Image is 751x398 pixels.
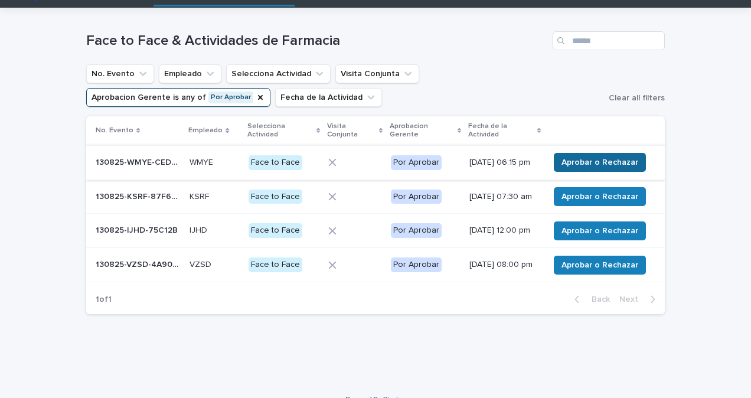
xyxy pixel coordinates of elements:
p: [DATE] 07:30 am [469,192,540,202]
div: Por Aprobar [391,223,442,238]
button: Aprobar o Rechazar [554,187,646,206]
p: Aprobacion Gerente [390,120,455,142]
p: [DATE] 06:15 pm [469,158,540,168]
p: Selecciona Actividad [247,120,314,142]
div: Face to Face [249,190,302,204]
button: Back [565,294,615,305]
p: Fecha de la Actividad [468,120,534,142]
button: Fecha de la Actividad [275,88,382,107]
button: Aprobacion Gerente [86,88,270,107]
button: Aprobar o Rechazar [554,256,646,275]
button: Aprobar o Rechazar [554,221,646,240]
div: Por Aprobar [391,190,442,204]
div: Face to Face [249,257,302,272]
tr: 130825-VZSD-4A900B130825-VZSD-4A900B VZSDVZSD Face to FacePor Aprobar[DATE] 08:00 pmAprobar o Rec... [86,248,665,282]
span: Aprobar o Rechazar [561,156,638,168]
button: Next [615,294,665,305]
button: Clear all filters [604,89,665,107]
p: Empleado [188,124,223,137]
div: Por Aprobar [391,257,442,272]
input: Search [553,31,665,50]
span: Clear all filters [609,94,665,102]
p: 130825-KSRF-87F6BA [96,190,182,202]
p: Visita Conjunta [327,120,375,142]
tr: 130825-KSRF-87F6BA130825-KSRF-87F6BA KSRFKSRF Face to FacePor Aprobar[DATE] 07:30 amAprobar o Rec... [86,180,665,214]
p: WMYE [190,155,215,168]
p: 130825-VZSD-4A900B [96,257,182,270]
p: 130825-WMYE-CED0F8 [96,155,182,168]
div: Face to Face [249,155,302,170]
p: [DATE] 12:00 pm [469,226,540,236]
div: Por Aprobar [391,155,442,170]
p: 130825-IJHD-75C12B [96,223,180,236]
span: Aprobar o Rechazar [561,225,638,237]
p: IJHD [190,223,210,236]
span: Aprobar o Rechazar [561,191,638,203]
div: Face to Face [249,223,302,238]
button: Selecciona Actividad [226,64,331,83]
button: Aprobar o Rechazar [554,153,646,172]
tr: 130825-IJHD-75C12B130825-IJHD-75C12B IJHDIJHD Face to FacePor Aprobar[DATE] 12:00 pmAprobar o Rec... [86,214,665,248]
tr: 130825-WMYE-CED0F8130825-WMYE-CED0F8 WMYEWMYE Face to FacePor Aprobar[DATE] 06:15 pmAprobar o Rec... [86,145,665,180]
button: Visita Conjunta [335,64,419,83]
button: No. Evento [86,64,154,83]
p: No. Evento [96,124,133,137]
span: Back [585,295,610,304]
p: [DATE] 08:00 pm [469,260,540,270]
p: KSRF [190,190,211,202]
span: Next [619,295,645,304]
span: Aprobar o Rechazar [561,259,638,271]
p: VZSD [190,257,214,270]
h1: Face to Face & Actividades de Farmacia [86,32,548,50]
button: Empleado [159,64,221,83]
p: 1 of 1 [86,285,121,314]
